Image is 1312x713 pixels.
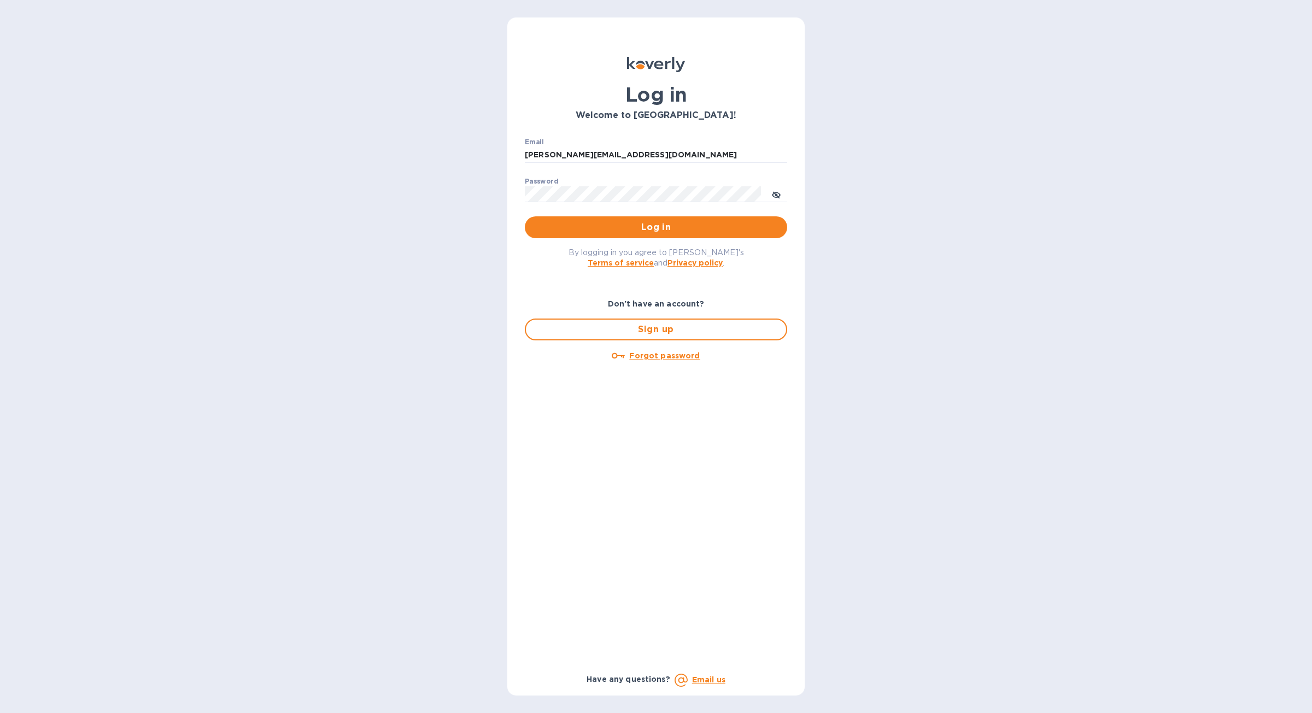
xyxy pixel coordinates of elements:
label: Password [525,178,558,185]
span: Sign up [535,323,777,336]
h1: Log in [525,83,787,106]
b: Have any questions? [587,675,670,683]
label: Email [525,139,544,145]
u: Forgot password [629,351,700,360]
a: Email us [692,675,725,684]
button: Sign up [525,319,787,340]
button: Log in [525,216,787,238]
input: Enter email address [525,147,787,163]
span: Log in [534,221,778,234]
img: Koverly [627,57,685,72]
span: By logging in you agree to [PERSON_NAME]'s and . [569,248,744,267]
h3: Welcome to [GEOGRAPHIC_DATA]! [525,110,787,121]
a: Privacy policy [667,258,723,267]
button: toggle password visibility [765,183,787,205]
a: Terms of service [588,258,654,267]
b: Don't have an account? [608,299,705,308]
